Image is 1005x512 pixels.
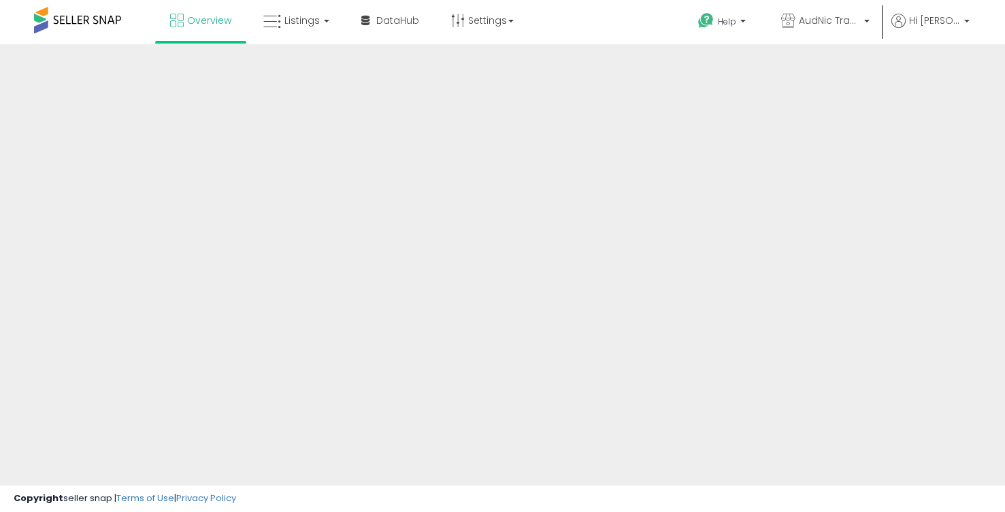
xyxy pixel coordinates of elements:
span: Overview [187,14,231,27]
a: Privacy Policy [176,492,236,505]
a: Hi [PERSON_NAME] [891,14,970,44]
a: Help [687,2,759,44]
span: AudNic Traders LLC [799,14,860,27]
span: Listings [284,14,320,27]
a: Terms of Use [116,492,174,505]
strong: Copyright [14,492,63,505]
div: seller snap | | [14,492,236,505]
span: DataHub [376,14,419,27]
i: Get Help [697,12,714,29]
span: Hi [PERSON_NAME] [909,14,960,27]
span: Help [718,16,736,27]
